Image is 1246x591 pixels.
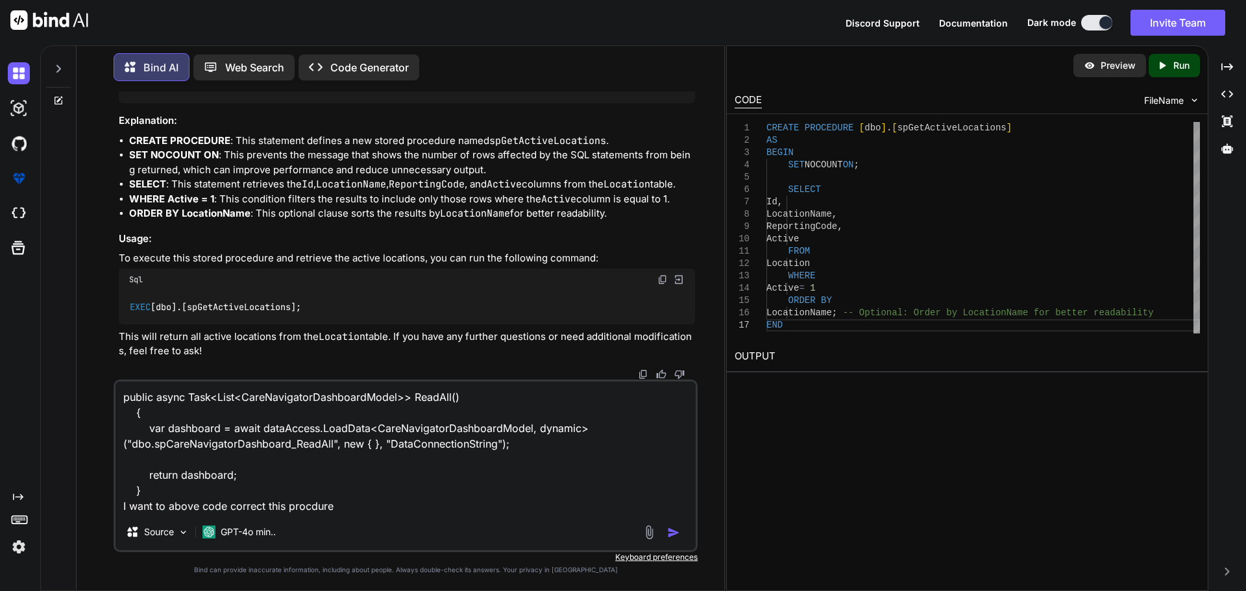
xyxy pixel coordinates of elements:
[1115,308,1153,318] span: ability
[638,369,648,380] img: copy
[892,123,897,133] span: [
[221,525,276,538] p: GPT-4o min..
[810,283,815,293] span: 1
[143,60,178,75] p: Bind AI
[881,123,886,133] span: ]
[846,16,920,30] button: Discord Support
[1084,60,1095,71] img: preview
[1006,123,1011,133] span: ]
[735,282,750,295] div: 14
[799,283,804,293] span: =
[777,197,782,207] span: ,
[316,178,386,191] code: LocationName
[129,193,214,205] strong: WHERE Active = 1
[667,526,680,539] img: icon
[330,60,409,75] p: Code Generator
[766,209,832,219] span: LocationName
[766,320,783,330] span: END
[129,80,145,92] span: END
[674,369,685,380] img: dislike
[846,18,920,29] span: Discord Support
[727,341,1208,372] h2: OUTPUT
[864,123,881,133] span: dbo
[1173,59,1190,72] p: Run
[657,274,668,285] img: copy
[302,178,313,191] code: Id
[837,221,842,232] span: ,
[735,245,750,258] div: 11
[225,60,284,75] p: Web Search
[129,148,695,177] li: : This prevents the message that shows the number of rows affected by the SQL statements from bei...
[735,258,750,270] div: 12
[766,308,832,318] span: LocationName
[897,123,1006,133] span: spGetActiveLocations
[673,274,685,285] img: Open in Browser
[735,307,750,319] div: 16
[8,132,30,154] img: githubDark
[129,134,695,149] li: : This statement defines a new stored procedure named .
[8,202,30,224] img: cloudideIcon
[202,525,215,538] img: GPT-4o mini
[735,208,750,221] div: 8
[129,177,695,192] li: : This statement retrieves the , , , and columns from the table.
[319,330,365,343] code: Location
[129,274,143,285] span: Sql
[939,16,1008,30] button: Documentation
[604,178,650,191] code: Location
[939,18,1008,29] span: Documentation
[766,135,777,145] span: AS
[489,134,606,147] code: spGetActiveLocations
[8,536,30,558] img: settings
[130,302,151,313] span: EXEC
[735,134,750,147] div: 2
[766,283,799,293] span: Active
[129,134,230,147] strong: CREATE PROCEDURE
[735,233,750,245] div: 10
[119,330,695,359] p: This will return all active locations from the table. If you have any further questions or need a...
[114,565,698,575] p: Bind can provide inaccurate information, including about people. Always double-check its answers....
[735,147,750,159] div: 3
[541,193,576,206] code: Active
[642,525,657,540] img: attachment
[831,308,837,318] span: ;
[129,149,219,161] strong: SET NOCOUNT ON
[119,114,695,128] h3: Explanation:
[766,197,777,207] span: Id
[735,319,750,332] div: 17
[735,270,750,282] div: 13
[129,178,166,190] strong: SELECT
[1101,59,1136,72] p: Preview
[1189,95,1200,106] img: chevron down
[735,221,750,233] div: 9
[735,184,750,196] div: 6
[129,206,695,221] li: : This optional clause sorts the results by for better readability.
[487,178,522,191] code: Active
[735,159,750,171] div: 4
[8,97,30,119] img: darkAi-studio
[1144,94,1184,107] span: FileName
[821,295,832,306] span: BY
[1130,10,1225,36] button: Invite Team
[129,207,250,219] strong: ORDER BY LocationName
[144,525,174,538] p: Source
[735,171,750,184] div: 5
[735,93,762,108] div: CODE
[766,123,799,133] span: CREATE
[788,271,815,281] span: WHERE
[842,308,1115,318] span: -- Optional: Order by LocationName for better read
[129,192,695,207] li: : This condition filters the results to include only those rows where the column is equal to 1.
[389,178,465,191] code: ReportingCode
[842,160,853,170] span: ON
[1027,16,1076,29] span: Dark mode
[114,552,698,562] p: Keyboard preferences
[440,207,510,220] code: LocationName
[766,234,799,244] span: Active
[853,160,859,170] span: ;
[119,232,695,247] h3: Usage:
[8,167,30,189] img: premium
[10,10,88,30] img: Bind AI
[788,184,820,195] span: SELECT
[735,122,750,134] div: 1
[804,123,853,133] span: PROCEDURE
[129,300,302,314] code: [dbo].[spGetActiveLocations];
